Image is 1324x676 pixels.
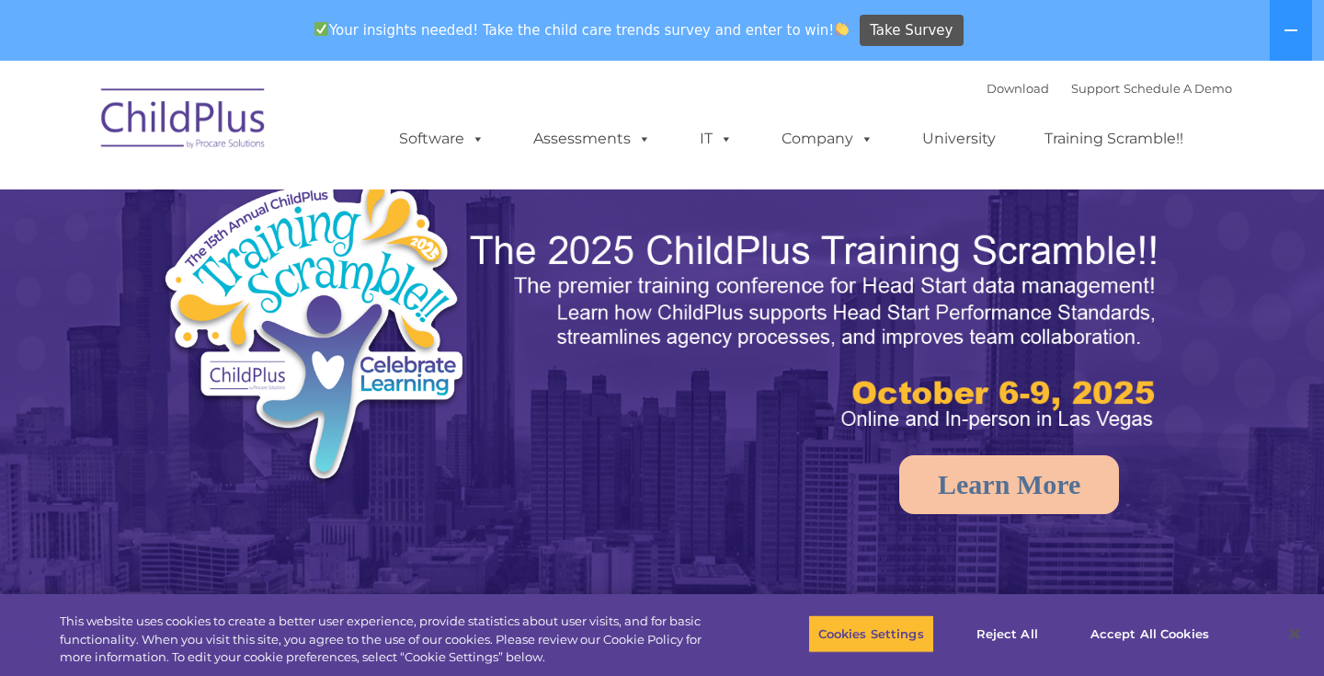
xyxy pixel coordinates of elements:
a: Schedule A Demo [1124,81,1232,96]
button: Close [1274,613,1315,654]
a: Support [1071,81,1120,96]
font: | [987,81,1232,96]
img: 👏 [835,22,849,36]
div: This website uses cookies to create a better user experience, provide statistics about user visit... [60,613,728,667]
img: ChildPlus by Procare Solutions [92,75,276,167]
a: Training Scramble!! [1026,120,1202,157]
button: Accept All Cookies [1080,614,1219,653]
button: Reject All [950,614,1065,653]
a: Assessments [515,120,669,157]
button: Cookies Settings [808,614,934,653]
a: Take Survey [860,15,964,47]
span: Your insights needed! Take the child care trends survey and enter to win! [306,12,857,48]
a: IT [681,120,751,157]
a: University [904,120,1014,157]
span: Phone number [256,197,334,211]
span: Take Survey [870,15,953,47]
a: Learn More [899,455,1119,514]
a: Software [381,120,503,157]
span: Last name [256,121,312,135]
a: Download [987,81,1049,96]
img: ✅ [314,22,328,36]
a: Company [763,120,892,157]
